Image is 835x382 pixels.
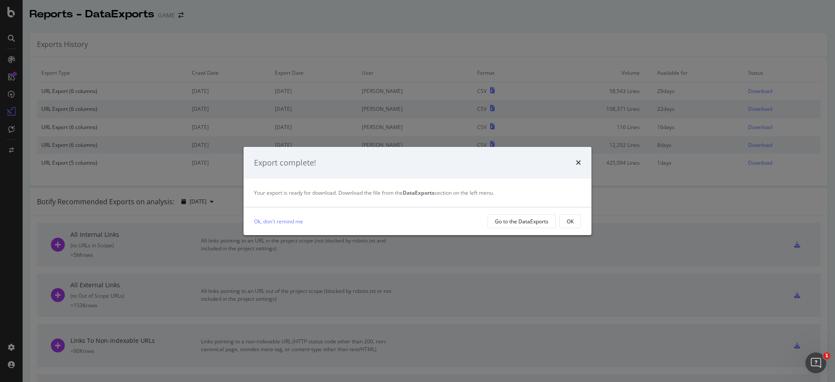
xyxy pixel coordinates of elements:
div: modal [244,147,591,236]
span: section on the left menu. [403,189,494,196]
div: Export complete! [254,157,316,169]
button: Go to the DataExports [488,214,556,228]
a: Ok, don't remind me [254,217,303,226]
strong: DataExports [403,189,434,196]
div: Go to the DataExports [495,218,548,225]
div: OK [567,218,574,225]
iframe: Intercom live chat [805,352,826,373]
div: Your export is ready for download. Download the file from the [254,189,581,196]
span: 1 [823,352,830,359]
button: OK [559,214,581,228]
div: times [576,157,581,169]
